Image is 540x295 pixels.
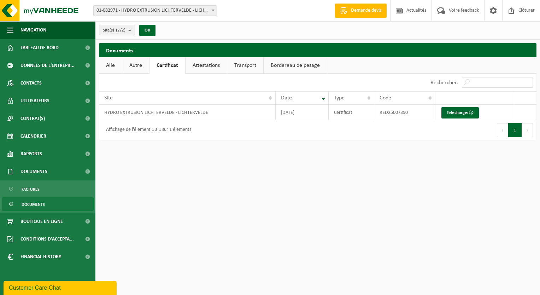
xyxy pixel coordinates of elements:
span: Code [380,95,391,101]
a: Autre [122,57,149,74]
span: Contrat(s) [20,110,45,127]
button: Site(s)(2/2) [99,25,135,35]
a: Transport [227,57,263,74]
span: Type [334,95,345,101]
span: Boutique en ligne [20,213,63,230]
span: Conditions d'accepta... [20,230,74,248]
span: Contacts [20,74,42,92]
span: Factures [22,183,40,196]
span: Utilisateurs [20,92,49,110]
span: Date [281,95,292,101]
a: Alle [99,57,122,74]
h2: Documents [99,43,536,57]
span: Financial History [20,248,61,266]
td: Certificat [329,105,374,120]
a: Demande devis [335,4,387,18]
span: Site(s) [103,25,125,36]
a: Télécharger [441,107,479,118]
button: Next [522,123,533,137]
a: Certificat [149,57,185,74]
span: Documents [20,163,47,180]
td: HYDRO EXTRUSION LICHTERVELDE - LICHTERVELDE [99,105,276,120]
label: Rechercher: [430,80,458,86]
a: Factures [2,182,94,196]
button: OK [139,25,155,36]
span: Documents [22,198,45,211]
td: [DATE] [276,105,329,120]
a: Documents [2,197,94,211]
span: Calendrier [20,127,46,145]
a: Attestations [186,57,227,74]
iframe: chat widget [4,279,118,295]
button: 1 [508,123,522,137]
span: Données de l'entrepr... [20,57,75,74]
span: 01-082971 - HYDRO EXTRUSION LICHTERVELDE - LICHTERVELDE [93,5,217,16]
span: Site [104,95,113,101]
a: Bordereau de pesage [264,57,327,74]
td: RED25007390 [374,105,435,120]
span: Rapports [20,145,42,163]
count: (2/2) [116,28,125,33]
div: Affichage de l'élément 1 à 1 sur 1 éléments [102,124,191,137]
span: Demande devis [349,7,383,14]
button: Previous [497,123,508,137]
span: Tableau de bord [20,39,59,57]
span: 01-082971 - HYDRO EXTRUSION LICHTERVELDE - LICHTERVELDE [94,6,217,16]
span: Navigation [20,21,46,39]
